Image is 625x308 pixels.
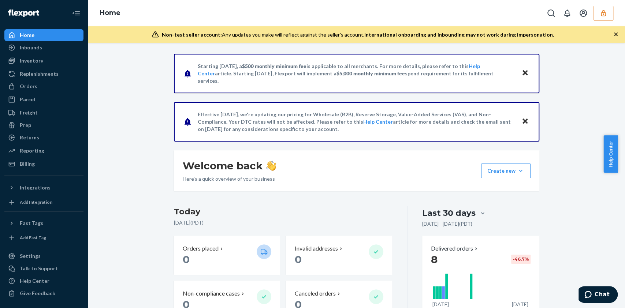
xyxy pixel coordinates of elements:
[363,119,393,125] a: Help Center
[162,31,222,38] span: Non-test seller account:
[20,234,46,241] div: Add Fast Tag
[69,6,83,20] button: Close Navigation
[579,286,618,304] iframe: Opens a widget where you can chat to one of our agents
[183,159,276,172] h1: Welcome back
[20,121,31,129] div: Prep
[4,217,83,229] button: Fast Tags
[576,6,591,20] button: Open account menu
[20,290,55,297] div: Give Feedback
[4,158,83,170] a: Billing
[422,220,472,228] p: [DATE] - [DATE] ( PDT )
[20,44,42,51] div: Inbounds
[520,116,530,127] button: Close
[20,96,35,103] div: Parcel
[4,68,83,80] a: Replenishments
[20,31,34,39] div: Home
[266,161,276,171] img: hand-wave emoji
[4,107,83,119] a: Freight
[174,236,280,275] button: Orders placed 0
[4,232,83,244] a: Add Fast Tag
[4,145,83,157] a: Reporting
[286,236,392,275] button: Invalid addresses 0
[364,31,554,38] span: International onboarding and inbounding may not work during impersonation.
[560,6,574,20] button: Open notifications
[481,164,531,178] button: Create new
[295,289,336,298] p: Canceled orders
[183,253,190,266] span: 0
[422,207,476,219] div: Last 30 days
[4,182,83,194] button: Integrations
[512,301,528,308] p: [DATE]
[20,147,44,154] div: Reporting
[198,111,514,133] p: Effective [DATE], we're updating our pricing for Wholesale (B2B), Reserve Storage, Value-Added Se...
[174,206,393,218] h3: Today
[100,9,120,17] a: Home
[4,132,83,143] a: Returns
[20,70,59,78] div: Replenishments
[20,199,52,205] div: Add Integration
[603,135,618,173] button: Help Center
[432,301,449,308] p: [DATE]
[520,68,530,79] button: Close
[20,57,43,64] div: Inventory
[8,10,39,17] img: Flexport logo
[20,134,39,141] div: Returns
[174,219,393,226] p: [DATE] ( PDT )
[183,289,240,298] p: Non-compliance cases
[431,253,438,266] span: 8
[295,253,302,266] span: 0
[183,244,219,253] p: Orders placed
[4,288,83,299] button: Give Feedback
[20,83,37,90] div: Orders
[4,263,83,274] button: Talk to Support
[4,196,83,208] a: Add Integration
[20,219,43,227] div: Fast Tags
[431,244,479,253] button: Delivered orders
[295,244,338,253] p: Invalid addresses
[198,63,514,84] p: Starting [DATE], a is applicable to all merchants. For more details, please refer to this article...
[4,80,83,92] a: Orders
[4,275,83,287] a: Help Center
[4,29,83,41] a: Home
[20,109,38,116] div: Freight
[20,184,51,191] div: Integrations
[4,250,83,262] a: Settings
[4,94,83,105] a: Parcel
[20,265,58,272] div: Talk to Support
[242,63,306,69] span: $500 monthly minimum fee
[20,277,49,285] div: Help Center
[94,3,126,24] ol: breadcrumbs
[336,70,405,76] span: $5,000 monthly minimum fee
[4,42,83,53] a: Inbounds
[544,6,558,20] button: Open Search Box
[20,160,35,168] div: Billing
[20,252,41,260] div: Settings
[511,255,531,264] div: -46.7 %
[183,175,276,183] p: Here’s a quick overview of your business
[4,55,83,67] a: Inventory
[162,31,554,38] div: Any updates you make will reflect against the seller's account.
[4,119,83,131] a: Prep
